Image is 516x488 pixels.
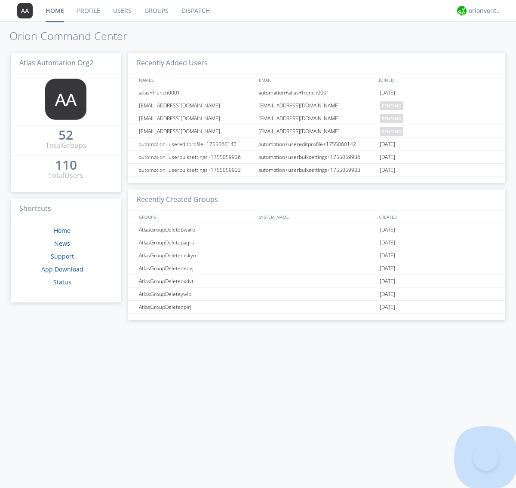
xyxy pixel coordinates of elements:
div: automation+atlas+french0001 [256,86,378,99]
h3: Recently Created Groups [128,189,505,210]
div: automation+userbulksettings+1755059933 [256,164,378,176]
div: automation+userbulksettings+1755059933 [137,164,256,176]
a: AtlasGroupDeleteqpirj[DATE] [128,301,505,314]
a: [EMAIL_ADDRESS][DOMAIN_NAME][EMAIL_ADDRESS][DOMAIN_NAME]pending [128,112,505,125]
div: Total Groups [46,140,86,150]
span: [DATE] [380,249,395,262]
img: 373638.png [17,3,33,18]
span: [DATE] [380,288,395,301]
a: Support [51,252,74,260]
a: AtlasGroupDeletedeuvj[DATE] [128,262,505,275]
span: [DATE] [380,86,395,99]
a: 52 [58,131,73,140]
a: 110 [55,161,77,171]
span: [DATE] [380,138,395,151]
span: [DATE] [380,236,395,249]
div: AtlasGroupDeleteqpirj [137,301,256,313]
div: [EMAIL_ADDRESS][DOMAIN_NAME] [256,99,378,112]
div: automation+usereditprofile+1755060142 [256,138,378,150]
div: Total Users [48,171,83,180]
a: AtlasGroupDeletepaqro[DATE] [128,236,505,249]
a: automation+userbulksettings+1755059933automation+userbulksettings+1755059933[DATE] [128,164,505,177]
a: AtlasGroupDeletemskyn[DATE] [128,249,505,262]
span: [DATE] [380,164,395,177]
span: pending [380,101,403,110]
a: Home [54,226,71,235]
h3: Shortcuts [11,198,121,220]
h3: Recently Added Users [128,53,505,74]
a: Status [53,278,71,286]
a: [EMAIL_ADDRESS][DOMAIN_NAME][EMAIL_ADDRESS][DOMAIN_NAME]pending [128,99,505,112]
span: [DATE] [380,151,395,164]
div: AtlasGroupDeletedeuvj [137,262,256,274]
span: pending [380,127,403,136]
div: CREATED [377,210,497,223]
iframe: Toggle Customer Support [473,445,499,471]
div: 110 [55,161,77,169]
div: [EMAIL_ADDRESS][DOMAIN_NAME] [137,112,256,125]
div: automation+usereditprofile+1755060142 [137,138,256,150]
a: [EMAIL_ADDRESS][DOMAIN_NAME][EMAIL_ADDRESS][DOMAIN_NAME]pending [128,125,505,138]
div: EMAIL [257,73,377,86]
a: AtlasGroupDeletebwarb[DATE] [128,223,505,236]
span: pending [380,114,403,123]
span: Atlas Automation Org2 [19,58,93,67]
span: [DATE] [380,301,395,314]
div: AtlasGroupDeleteoxdvt [137,275,256,287]
div: orionvontas+atlas+automation+org2 [469,6,501,15]
div: atlas+french0001 [137,86,256,99]
div: [EMAIL_ADDRESS][DOMAIN_NAME] [137,99,256,112]
div: AtlasGroupDeletebwarb [137,223,256,236]
div: AtlasGroupDeleteywlpi [137,288,256,300]
div: SYSTEM_NAME [257,210,377,223]
span: [DATE] [380,275,395,288]
div: AtlasGroupDeletemskyn [137,249,256,262]
div: [EMAIL_ADDRESS][DOMAIN_NAME] [256,125,378,137]
a: automation+usereditprofile+1755060142automation+usereditprofile+1755060142[DATE] [128,138,505,151]
div: automation+userbulksettings+1755059936 [137,151,256,163]
div: automation+userbulksettings+1755059936 [256,151,378,163]
div: AtlasGroupDeletepaqro [137,236,256,249]
a: AtlasGroupDeleteoxdvt[DATE] [128,275,505,288]
div: JOINED [377,73,497,86]
img: 373638.png [45,79,86,120]
div: GROUPS [137,210,255,223]
div: [EMAIL_ADDRESS][DOMAIN_NAME] [256,112,378,125]
span: [DATE] [380,223,395,236]
a: AtlasGroupDeleteywlpi[DATE] [128,288,505,301]
a: atlas+french0001automation+atlas+french0001[DATE] [128,86,505,99]
img: 29d36aed6fa347d5a1537e7736e6aa13 [457,6,467,15]
div: 52 [58,131,73,139]
a: News [54,239,70,247]
a: App Download [41,265,83,273]
a: automation+userbulksettings+1755059936automation+userbulksettings+1755059936[DATE] [128,151,505,164]
div: NAMES [137,73,255,86]
span: [DATE] [380,262,395,275]
div: [EMAIL_ADDRESS][DOMAIN_NAME] [137,125,256,137]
